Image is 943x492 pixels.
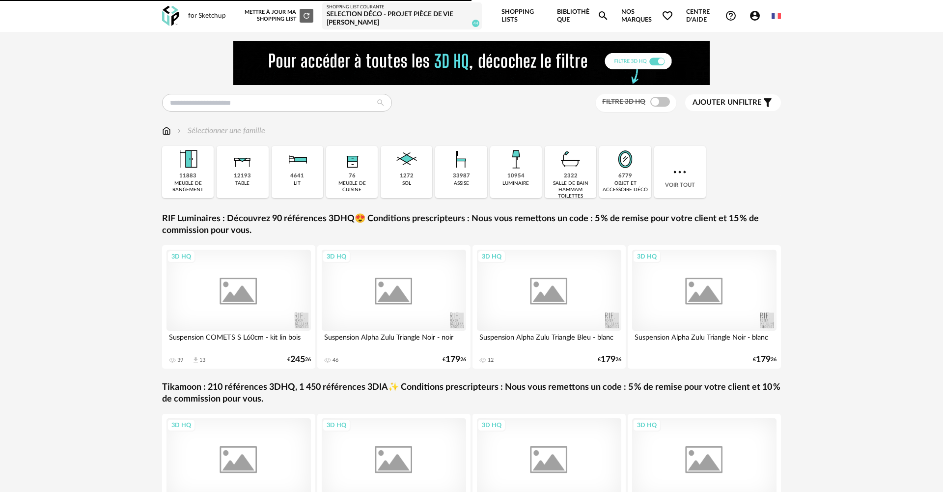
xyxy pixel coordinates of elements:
img: FILTRE%20HQ%20NEW_V1%20(4).gif [233,41,710,85]
div: Suspension Alpha Zulu Triangle Noir - blanc [632,331,777,350]
span: Account Circle icon [749,10,765,22]
img: Salle%20de%20bain.png [557,146,584,173]
div: Selection Déco - projet Pièce de vie [PERSON_NAME] [327,10,477,28]
div: Voir tout [654,146,706,198]
img: svg+xml;base64,PHN2ZyB3aWR0aD0iMTYiIGhlaWdodD0iMTciIHZpZXdCb3g9IjAgMCAxNiAxNyIgZmlsbD0ibm9uZSIgeG... [162,125,171,137]
div: 12 [488,357,494,364]
div: Mettre à jour ma Shopping List [243,9,313,23]
div: € 26 [753,356,777,363]
div: 33987 [453,173,470,180]
div: 3D HQ [477,250,506,263]
span: 179 [756,356,771,363]
div: 13 [199,357,205,364]
div: € 26 [287,356,311,363]
img: Assise.png [448,146,474,173]
img: OXP [162,6,179,26]
div: 11883 [179,173,196,180]
div: 3D HQ [167,419,195,432]
div: 4641 [290,173,304,180]
div: assise [454,180,469,187]
span: Account Circle icon [749,10,761,22]
span: Heart Outline icon [662,10,673,22]
div: luminaire [502,180,529,187]
div: objet et accessoire déco [602,180,648,193]
div: for Sketchup [188,12,226,21]
div: lit [294,180,301,187]
div: 3D HQ [322,250,351,263]
span: 245 [290,356,305,363]
div: 3D HQ [633,419,661,432]
span: 179 [601,356,615,363]
div: 6779 [618,173,632,180]
div: Sélectionner une famille [175,125,265,137]
a: 3D HQ Suspension Alpha Zulu Triangle Noir - noir 46 €17926 [317,245,471,369]
img: Meuble%20de%20rangement.png [175,146,201,173]
img: Rangement.png [339,146,365,173]
span: Help Circle Outline icon [725,10,737,22]
div: 12193 [234,173,251,180]
button: Ajouter unfiltre Filter icon [685,94,781,111]
img: Literie.png [284,146,310,173]
a: Shopping List courante Selection Déco - projet Pièce de vie [PERSON_NAME] 44 [327,4,477,28]
div: Suspension Alpha Zulu Triangle Noir - noir [322,331,466,350]
img: svg+xml;base64,PHN2ZyB3aWR0aD0iMTYiIGhlaWdodD0iMTYiIHZpZXdCb3g9IjAgMCAxNiAxNiIgZmlsbD0ibm9uZSIgeG... [175,125,183,137]
div: 3D HQ [477,419,506,432]
div: meuble de rangement [165,180,211,193]
span: Refresh icon [302,13,311,18]
div: Shopping List courante [327,4,477,10]
img: fr [772,11,781,21]
div: 46 [333,357,338,364]
div: 3D HQ [322,419,351,432]
div: sol [402,180,411,187]
div: 1272 [400,173,414,180]
img: Miroir.png [612,146,638,173]
div: Suspension Alpha Zulu Triangle Bleu - blanc [477,331,621,350]
div: 76 [349,173,356,180]
img: Luminaire.png [502,146,529,173]
div: 39 [177,357,183,364]
span: Filtre 3D HQ [602,98,645,105]
span: Filter icon [762,97,774,109]
div: table [235,180,250,187]
div: 10954 [507,173,525,180]
div: € 26 [598,356,621,363]
div: 2322 [564,173,578,180]
div: 3D HQ [167,250,195,263]
a: 3D HQ Suspension Alpha Zulu Triangle Noir - blanc €17926 [628,245,781,369]
span: Centre d'aideHelp Circle Outline icon [686,8,737,24]
img: more.7b13dc1.svg [671,163,689,181]
span: 179 [445,356,460,363]
a: 3D HQ Suspension Alpha Zulu Triangle Bleu - blanc 12 €17926 [472,245,626,369]
img: Table.png [229,146,256,173]
a: RIF Luminaires : Découvrez 90 références 3DHQ😍 Conditions prescripteurs : Nous vous remettons un ... [162,213,781,236]
div: meuble de cuisine [329,180,375,193]
div: 3D HQ [633,250,661,263]
span: Download icon [192,356,199,364]
span: Magnify icon [597,10,609,22]
span: Ajouter un [693,99,739,106]
span: filtre [693,98,762,108]
img: Sol.png [393,146,420,173]
div: € 26 [443,356,466,363]
div: Suspension COMETS S L60cm - kit lin bois [166,331,311,350]
a: Tikamoon : 210 références 3DHQ, 1 450 références 3DIA✨ Conditions prescripteurs : Nous vous remet... [162,382,781,405]
div: salle de bain hammam toilettes [548,180,593,200]
a: 3D HQ Suspension COMETS S L60cm - kit lin bois 39 Download icon 13 €24526 [162,245,315,369]
span: 44 [472,20,479,27]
